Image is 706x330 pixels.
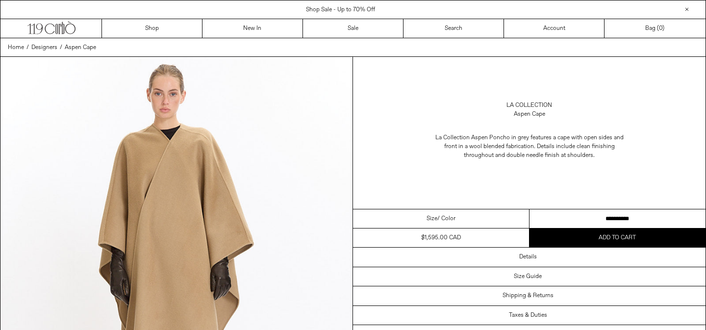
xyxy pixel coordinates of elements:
[26,43,29,52] span: /
[599,234,636,242] span: Add to cart
[8,43,24,52] a: Home
[421,233,461,242] div: $1,595.00 CAD
[659,25,662,32] span: 0
[427,214,437,223] span: Size
[431,128,628,165] p: La Collection Aspen Poncho in grey features a cape with open sides and front in a wool blended fa...
[503,292,554,299] h3: Shipping & Returns
[65,43,96,52] a: Aspen Cape
[659,24,664,33] span: )
[60,43,62,52] span: /
[8,44,24,51] span: Home
[529,228,706,247] button: Add to cart
[202,19,303,38] a: New In
[31,43,57,52] a: Designers
[514,273,542,280] h3: Size Guide
[303,19,403,38] a: Sale
[506,101,552,110] a: La Collection
[509,312,547,319] h3: Taxes & Duties
[514,110,545,119] div: Aspen Cape
[102,19,202,38] a: Shop
[519,254,537,260] h3: Details
[306,6,375,14] a: Shop Sale - Up to 70% Off
[504,19,605,38] a: Account
[65,44,96,51] span: Aspen Cape
[605,19,705,38] a: Bag ()
[437,214,455,223] span: / Color
[31,44,57,51] span: Designers
[403,19,504,38] a: Search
